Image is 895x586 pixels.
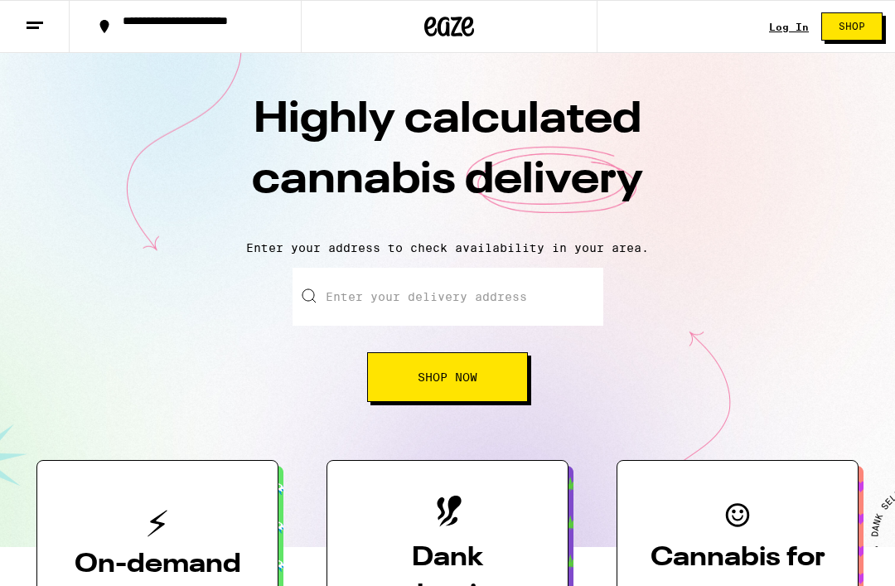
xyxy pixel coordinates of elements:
span: Shop Now [418,371,477,383]
span: Hi. Need any help? [10,12,119,25]
a: Log In [769,22,809,32]
button: Shop Now [367,352,528,402]
h1: Highly calculated cannabis delivery [157,90,738,228]
button: Shop [821,12,883,41]
a: Shop [809,12,895,41]
p: Enter your address to check availability in your area. [17,241,878,254]
input: Enter your delivery address [293,268,603,326]
span: Shop [839,22,865,31]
